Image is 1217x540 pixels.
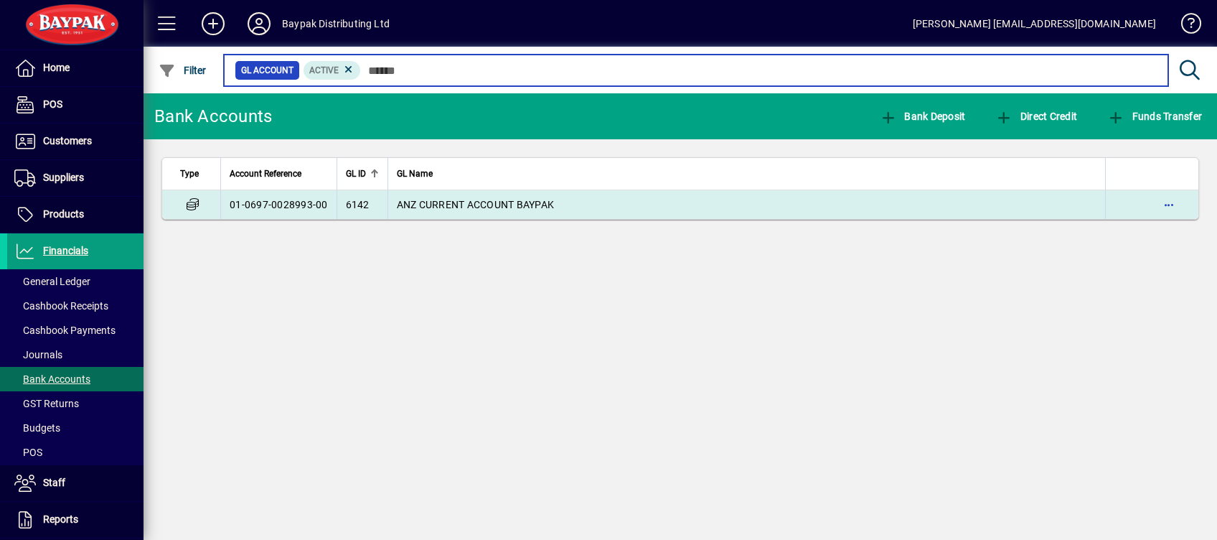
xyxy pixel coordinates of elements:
[14,447,42,458] span: POS
[7,50,144,86] a: Home
[995,111,1077,122] span: Direct Credit
[7,160,144,196] a: Suppliers
[159,65,207,76] span: Filter
[7,294,144,318] a: Cashbook Receipts
[1157,193,1180,216] button: More options
[7,502,144,538] a: Reports
[14,276,90,287] span: General Ledger
[880,111,966,122] span: Bank Deposit
[7,318,144,343] a: Cashbook Payments
[7,465,144,501] a: Staff
[7,367,144,391] a: Bank Accounts
[43,245,88,256] span: Financials
[346,166,379,182] div: GL ID
[14,300,108,312] span: Cashbook Receipts
[14,373,90,385] span: Bank Accounts
[7,343,144,367] a: Journals
[7,440,144,465] a: POS
[14,398,79,409] span: GST Returns
[155,57,210,83] button: Filter
[43,172,84,183] span: Suppliers
[346,199,370,210] span: 6142
[1170,3,1199,50] a: Knowledge Base
[241,63,293,78] span: GL Account
[7,391,144,416] a: GST Returns
[180,166,212,182] div: Type
[43,477,65,488] span: Staff
[14,349,62,360] span: Journals
[309,65,339,75] span: Active
[346,166,366,182] span: GL ID
[7,197,144,233] a: Products
[190,11,236,37] button: Add
[7,87,144,123] a: POS
[14,325,116,336] span: Cashbook Payments
[7,416,144,440] a: Budgets
[1104,103,1206,129] button: Funds Transfer
[304,61,361,80] mat-chip: Activation Status: Active
[876,103,969,129] button: Bank Deposit
[43,98,62,110] span: POS
[154,105,272,128] div: Bank Accounts
[1107,111,1202,122] span: Funds Transfer
[220,190,337,219] td: 01-0697-0028993-00
[43,208,84,220] span: Products
[43,513,78,525] span: Reports
[180,166,199,182] span: Type
[397,199,555,210] span: ANZ CURRENT ACCOUNT BAYPAK
[230,166,301,182] span: Account Reference
[397,166,433,182] span: GL Name
[282,12,390,35] div: Baypak Distributing Ltd
[7,269,144,294] a: General Ledger
[236,11,282,37] button: Profile
[7,124,144,159] a: Customers
[397,166,1097,182] div: GL Name
[992,103,1081,129] button: Direct Credit
[913,12,1156,35] div: [PERSON_NAME] [EMAIL_ADDRESS][DOMAIN_NAME]
[43,62,70,73] span: Home
[14,422,60,434] span: Budgets
[43,135,92,146] span: Customers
